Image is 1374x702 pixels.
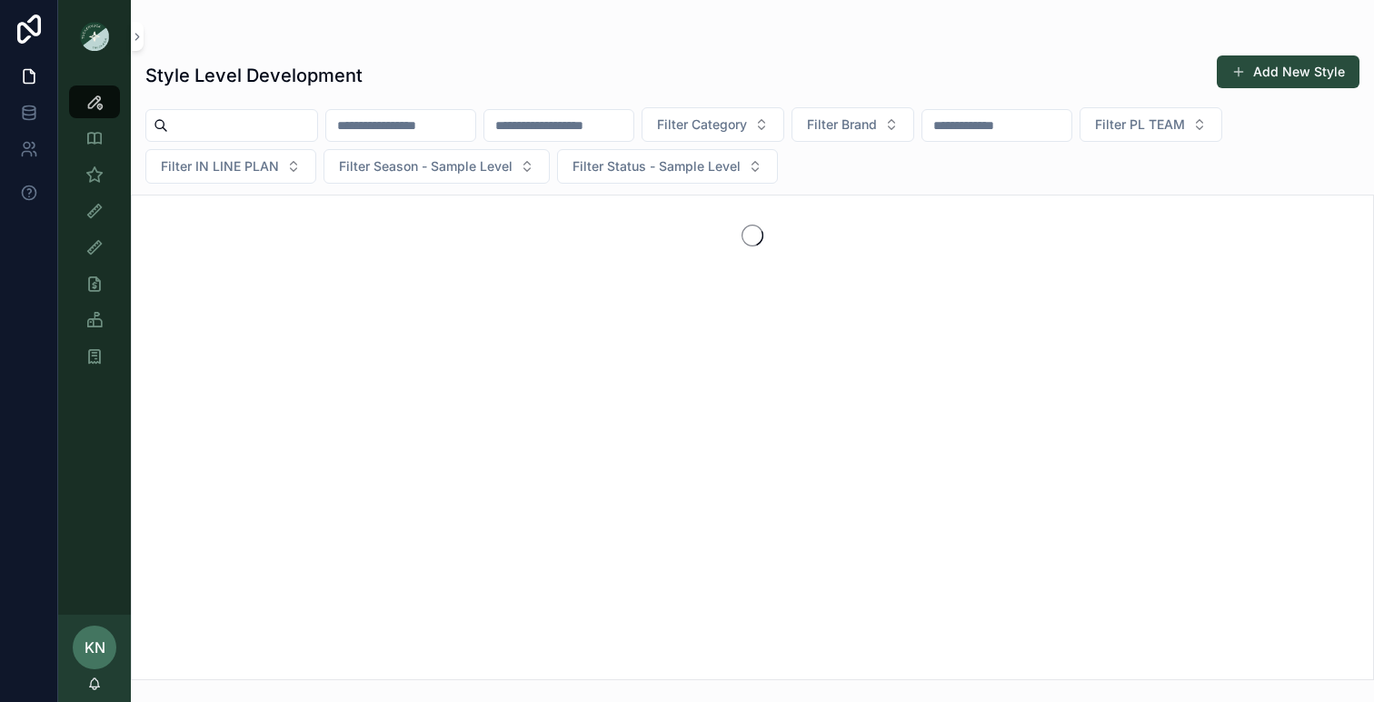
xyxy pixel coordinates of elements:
span: KN [85,637,105,658]
span: Filter IN LINE PLAN [161,157,279,175]
button: Select Button [145,149,316,184]
h1: Style Level Development [145,63,363,88]
span: Filter Category [657,115,747,134]
div: scrollable content [58,73,131,396]
button: Select Button [557,149,778,184]
img: App logo [80,22,109,51]
button: Add New Style [1217,55,1359,88]
button: Select Button [324,149,550,184]
span: Filter Season - Sample Level [339,157,513,175]
span: Filter PL TEAM [1095,115,1185,134]
button: Select Button [1080,107,1222,142]
button: Select Button [792,107,914,142]
span: Filter Brand [807,115,877,134]
button: Select Button [642,107,784,142]
span: Filter Status - Sample Level [572,157,741,175]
